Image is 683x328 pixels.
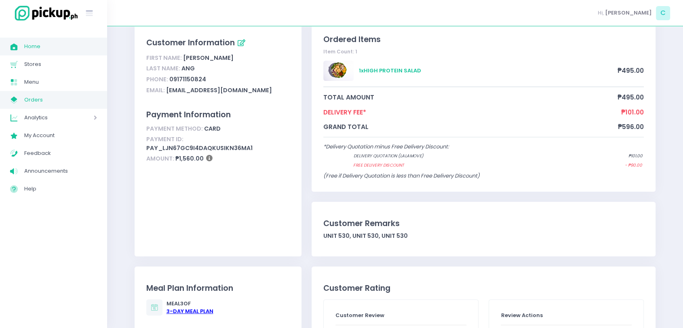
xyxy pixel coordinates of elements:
span: [PERSON_NAME] [605,9,652,17]
div: pay_LjN67GC9i4daqkusiKn36ma1 [146,134,290,154]
span: ₱596.00 [618,122,644,131]
span: Free Delivery Discount [353,162,592,169]
span: Menu [24,77,97,87]
span: Last Name: [146,64,180,72]
span: First Name: [146,54,182,62]
div: 3 -Day Meal Plan [167,307,213,315]
span: Help [24,184,97,194]
span: grand total [323,122,618,131]
span: Hi, [598,9,604,17]
div: Ang [146,63,290,74]
div: Item Count: 1 [323,48,644,55]
div: [EMAIL_ADDRESS][DOMAIN_NAME] [146,85,290,96]
div: Customer Rating [323,282,644,294]
div: Meal Plan Information [146,282,290,294]
span: Analytics [24,112,71,123]
div: card [146,123,290,134]
div: [PERSON_NAME] [146,53,290,63]
span: Customer Review [335,311,384,319]
span: Feedback [24,148,97,159]
span: Stores [24,59,97,70]
span: (Free if Delivery Quotation is less than Free Delivery Discount) [323,172,480,180]
span: My Account [24,130,97,141]
span: Announcements [24,166,97,176]
span: Delivery quotation (lalamove) [354,153,596,159]
span: Delivery Fee* [323,108,621,117]
span: Orders [24,95,97,105]
div: Customer Information [146,36,290,50]
span: ₱495.00 [618,93,644,102]
span: total amount [323,93,618,102]
span: *Delivery Quotation minus Free Delivery Discount: [323,143,449,150]
span: Email: [146,86,165,94]
div: ₱1,560.00 [146,154,290,165]
div: Unit 530, Unit 530, Unit 530 [323,232,644,240]
span: - ₱90.00 [625,162,642,169]
span: C [656,6,670,20]
div: Customer Remarks [323,218,644,229]
span: ₱101.00 [621,108,644,117]
div: Ordered Items [323,34,644,45]
span: Home [24,41,97,52]
span: Amount: [146,154,174,163]
div: Payment Information [146,109,290,121]
div: Meal 3 of [167,300,213,315]
span: Payment Method: [146,125,203,133]
span: Phone: [146,75,168,83]
span: Review Actions [501,311,542,319]
span: ₱101.00 [628,153,642,159]
div: 09171150824 [146,74,290,85]
span: Payment ID: [146,135,183,143]
img: logo [10,4,79,22]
